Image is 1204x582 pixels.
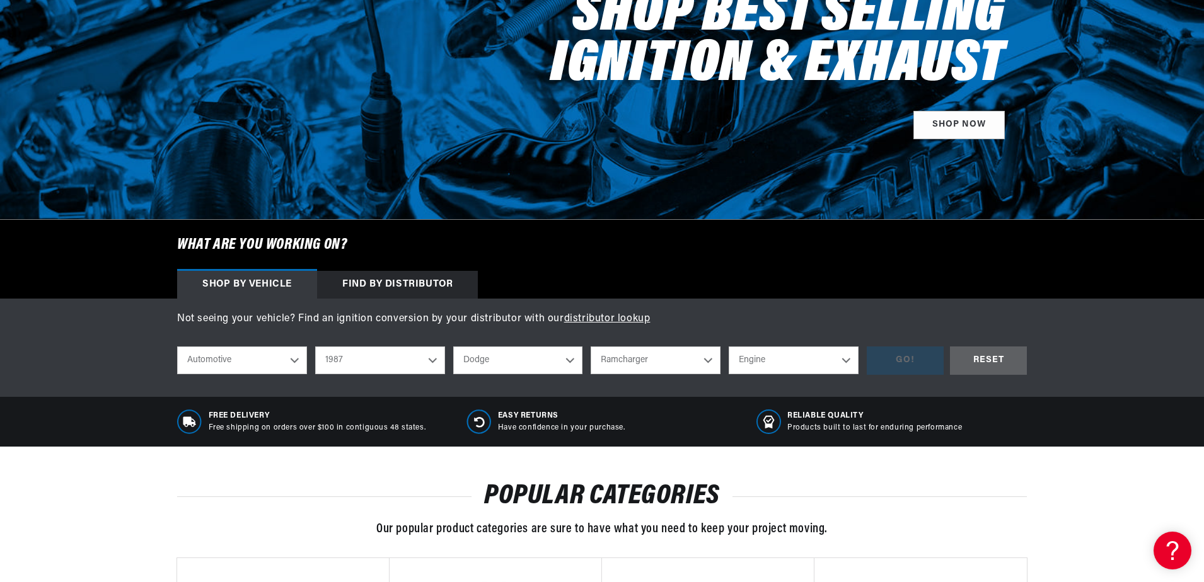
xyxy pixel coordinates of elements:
select: Make [453,346,583,374]
div: RESET [950,346,1027,375]
p: Have confidence in your purchase. [498,423,625,433]
div: Find by Distributor [317,271,478,299]
h2: POPULAR CATEGORIES [177,484,1027,508]
select: Ride Type [177,346,307,374]
div: Shop by vehicle [177,271,317,299]
select: Engine [729,346,859,374]
p: Free shipping on orders over $100 in contiguous 48 states. [209,423,426,433]
span: Easy Returns [498,411,625,421]
p: Products built to last for enduring performance [787,423,962,433]
span: Our popular product categories are sure to have what you need to keep your project moving. [376,523,828,535]
a: SHOP NOW [913,111,1005,139]
span: Free Delivery [209,411,426,421]
a: distributor lookup [564,314,651,324]
select: Model [591,346,721,374]
h6: What are you working on? [146,220,1058,270]
p: Not seeing your vehicle? Find an ignition conversion by your distributor with our [177,311,1027,328]
span: RELIABLE QUALITY [787,411,962,421]
select: Year [315,346,445,374]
